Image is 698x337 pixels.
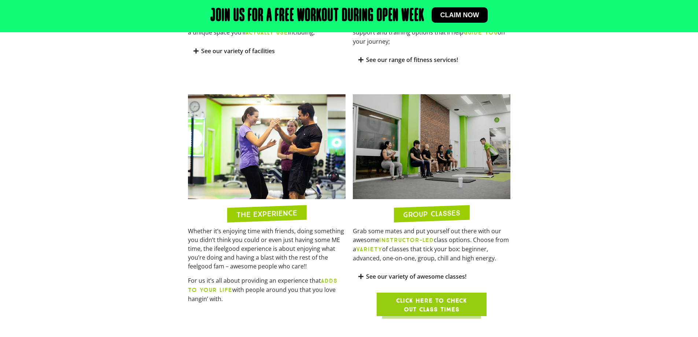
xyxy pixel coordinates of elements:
b: ADDS TO YOUR LIFE [188,277,337,293]
span: Click here to check out class times [394,296,469,314]
div: See our range of fitness services! [353,51,510,69]
h2: THE EXPERIENCE [236,209,297,219]
a: See our variety of facilities [201,47,275,55]
p: For us it’s all about providing an experience that with people around you that you love hangin’ w... [188,276,346,303]
a: Claim now [432,7,488,23]
a: See our range of fitness services! [366,56,458,64]
b: GUIDE YOU [464,29,498,36]
h2: GROUP CLASSES [403,209,460,219]
a: See our variety of awesome classes! [366,272,466,281]
b: ACTUALLY USE [245,29,288,36]
h2: Join us for a free workout during open week [210,7,424,25]
b: VARIETY [356,246,382,253]
p: Grab some mates and put yourself out there with our awesome class options. Choose from a of class... [353,227,510,263]
span: Claim now [440,12,479,18]
div: See our variety of facilities [188,43,346,60]
a: Click here to check out class times [377,293,487,316]
b: INSTRUCTOR-LED [379,237,434,243]
div: See our variety of awesome classes! [353,268,510,285]
p: Whether it’s enjoying time with friends, doing something you didn’t think you could or even just ... [188,227,346,271]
